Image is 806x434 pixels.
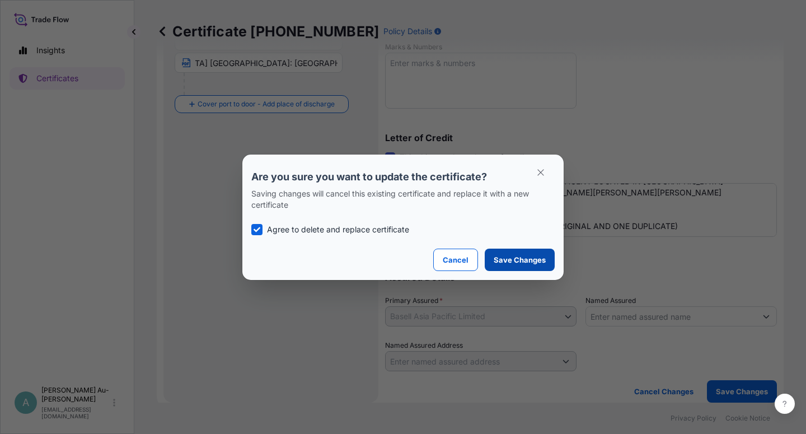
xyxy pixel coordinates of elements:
[494,254,546,265] p: Save Changes
[485,249,555,271] button: Save Changes
[433,249,478,271] button: Cancel
[267,224,409,235] p: Agree to delete and replace certificate
[251,188,555,211] p: Saving changes will cancel this existing certificate and replace it with a new certificate
[443,254,468,265] p: Cancel
[251,170,555,184] p: Are you sure you want to update the certificate?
